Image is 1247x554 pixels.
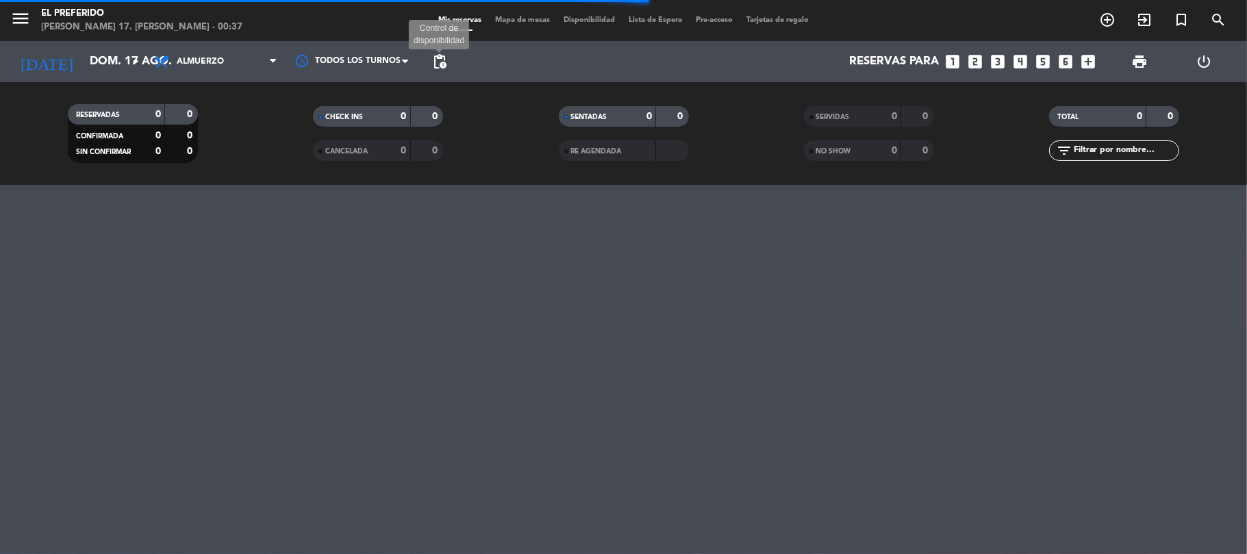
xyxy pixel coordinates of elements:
strong: 0 [892,112,897,121]
span: Pre-acceso [689,16,740,24]
i: looks_4 [1012,53,1030,71]
i: turned_in_not [1173,12,1189,28]
span: print [1131,53,1148,70]
i: search [1210,12,1226,28]
div: LOG OUT [1172,41,1237,82]
strong: 0 [646,112,652,121]
strong: 0 [892,146,897,155]
strong: 0 [922,146,931,155]
div: Control de disponibilidad [409,20,469,50]
input: Filtrar por nombre... [1072,143,1179,158]
span: CANCELADA [325,148,368,155]
span: SERVIDAS [816,114,850,121]
span: Disponibilidad [557,16,622,24]
strong: 0 [401,146,407,155]
span: Lista de Espera [622,16,689,24]
i: exit_to_app [1136,12,1152,28]
i: power_settings_new [1196,53,1213,70]
span: pending_actions [431,53,448,70]
strong: 0 [922,112,931,121]
strong: 0 [1137,112,1142,121]
div: [PERSON_NAME] 17. [PERSON_NAME] - 00:37 [41,21,242,34]
i: looks_3 [990,53,1007,71]
i: [DATE] [10,47,83,77]
span: NO SHOW [816,148,851,155]
strong: 0 [1168,112,1176,121]
button: menu [10,8,31,34]
i: looks_one [944,53,962,71]
i: add_box [1080,53,1098,71]
span: Tarjetas de regalo [740,16,816,24]
span: SIN CONFIRMAR [76,149,131,155]
span: Mapa de mesas [488,16,557,24]
strong: 0 [677,112,685,121]
span: Reservas para [850,55,940,68]
i: filter_list [1056,142,1072,159]
strong: 0 [432,146,440,155]
i: looks_6 [1057,53,1075,71]
span: CONFIRMADA [76,133,123,140]
i: arrow_drop_down [127,53,144,70]
span: SENTADAS [571,114,607,121]
strong: 0 [187,147,195,156]
strong: 0 [432,112,440,121]
strong: 0 [187,131,195,140]
strong: 0 [155,131,161,140]
i: looks_two [967,53,985,71]
i: add_circle_outline [1099,12,1116,28]
span: RESERVADAS [76,112,120,118]
i: looks_5 [1035,53,1053,71]
strong: 0 [155,147,161,156]
span: CHECK INS [325,114,363,121]
strong: 0 [401,112,407,121]
strong: 0 [155,110,161,119]
span: Almuerzo [177,57,224,66]
span: TOTAL [1057,114,1079,121]
span: RE AGENDADA [571,148,622,155]
strong: 0 [187,110,195,119]
i: menu [10,8,31,29]
div: El Preferido [41,7,242,21]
